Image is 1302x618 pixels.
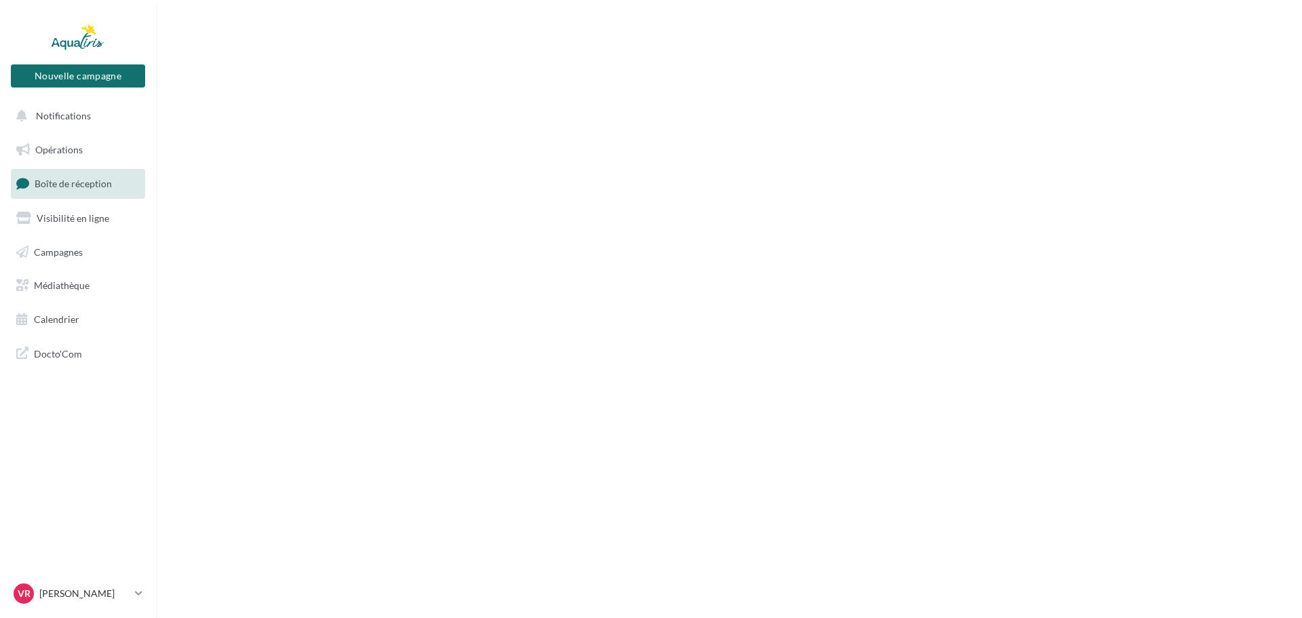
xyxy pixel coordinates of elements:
a: Calendrier [8,305,148,334]
span: Calendrier [34,313,79,325]
a: VR [PERSON_NAME] [11,581,145,606]
a: Visibilité en ligne [8,204,148,233]
span: VR [18,587,31,600]
a: Boîte de réception [8,169,148,198]
span: Notifications [36,110,91,121]
a: Médiathèque [8,271,148,300]
span: Opérations [35,144,83,155]
span: Boîte de réception [35,178,112,189]
a: Campagnes [8,238,148,267]
button: Notifications [8,102,142,130]
p: [PERSON_NAME] [39,587,130,600]
span: Campagnes [34,246,83,257]
span: Médiathèque [34,279,90,291]
button: Nouvelle campagne [11,64,145,88]
a: Opérations [8,136,148,164]
span: Docto'Com [34,345,82,362]
a: Docto'Com [8,339,148,368]
span: Visibilité en ligne [37,212,109,224]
